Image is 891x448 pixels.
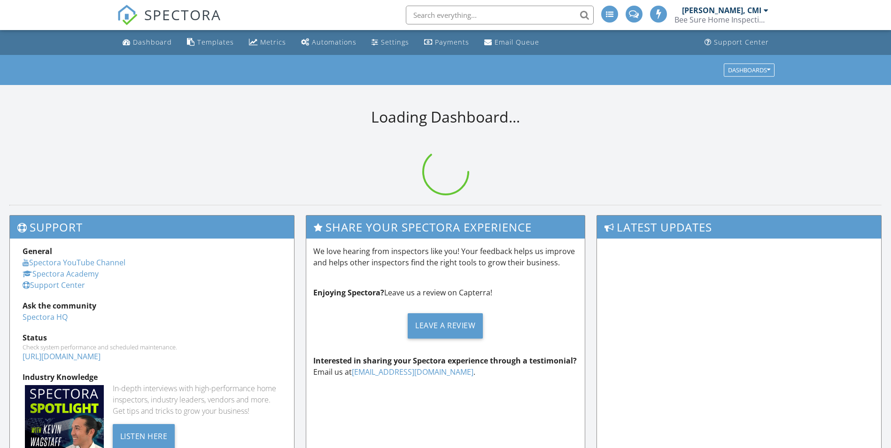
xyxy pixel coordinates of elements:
[113,383,281,417] div: In-depth interviews with high-performance home inspectors, industry leaders, vendors and more. Ge...
[183,34,238,51] a: Templates
[480,34,543,51] a: Email Queue
[313,287,578,298] p: Leave us a review on Capterra!
[144,5,221,24] span: SPECTORA
[701,34,773,51] a: Support Center
[724,63,775,77] button: Dashboards
[313,355,577,366] strong: Interested in sharing your Spectora experience through a testimonial?
[23,300,281,311] div: Ask the community
[435,38,469,46] div: Payments
[597,216,881,239] h3: Latest Updates
[23,371,281,383] div: Industry Knowledge
[119,34,176,51] a: Dashboard
[23,343,281,351] div: Check system performance and scheduled maintenance.
[306,216,585,239] h3: Share Your Spectora Experience
[260,38,286,46] div: Metrics
[381,38,409,46] div: Settings
[408,313,483,339] div: Leave a Review
[23,269,99,279] a: Spectora Academy
[495,38,539,46] div: Email Queue
[682,6,761,15] div: [PERSON_NAME], CMI
[245,34,290,51] a: Metrics
[312,38,356,46] div: Automations
[420,34,473,51] a: Payments
[133,38,172,46] div: Dashboard
[23,312,68,322] a: Spectora HQ
[313,355,578,378] p: Email us at .
[23,257,125,268] a: Spectora YouTube Channel
[352,367,473,377] a: [EMAIL_ADDRESS][DOMAIN_NAME]
[10,216,294,239] h3: Support
[113,431,175,441] a: Listen Here
[674,15,768,24] div: Bee Sure Home Inspection Svcs.
[313,246,578,268] p: We love hearing from inspectors like you! Your feedback helps us improve and helps other inspecto...
[117,13,221,32] a: SPECTORA
[728,67,770,73] div: Dashboards
[313,306,578,346] a: Leave a Review
[23,351,101,362] a: [URL][DOMAIN_NAME]
[406,6,594,24] input: Search everything...
[117,5,138,25] img: The Best Home Inspection Software - Spectora
[197,38,234,46] div: Templates
[313,287,384,298] strong: Enjoying Spectora?
[368,34,413,51] a: Settings
[23,332,281,343] div: Status
[714,38,769,46] div: Support Center
[23,246,52,256] strong: General
[23,280,85,290] a: Support Center
[297,34,360,51] a: Automations (Advanced)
